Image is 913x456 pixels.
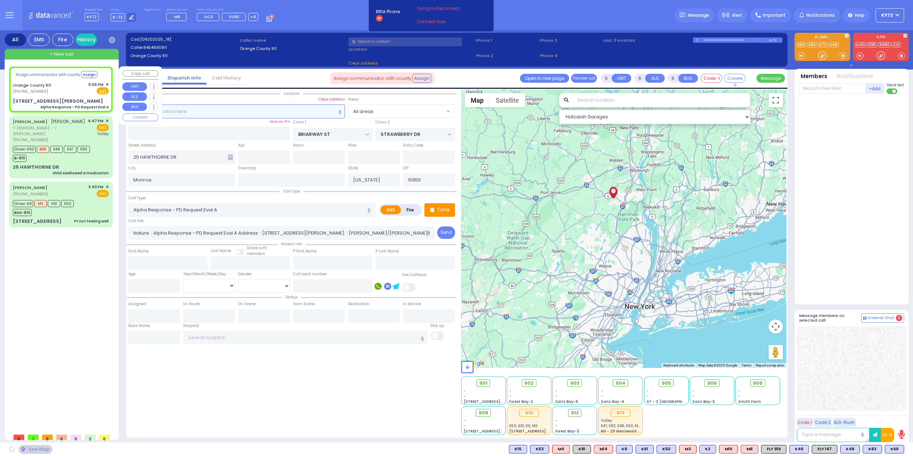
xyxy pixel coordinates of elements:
[122,92,147,101] button: ALS
[293,119,306,125] label: Cross 1
[229,14,239,20] span: FD90
[437,206,450,214] p: Tone
[818,42,828,47] a: K72
[348,104,455,118] span: All areas
[282,294,301,300] span: Status
[699,445,716,454] div: K2
[896,315,902,321] span: 3
[892,42,901,47] a: Util
[238,271,252,277] label: Gender
[143,45,167,50] span: 8454690911
[707,380,717,387] span: 906
[16,72,80,77] span: Assign communicator with county
[128,249,149,254] label: First Name
[381,205,401,214] label: EMS
[719,445,738,454] div: M16
[509,388,511,394] span: -
[479,380,488,387] span: 901
[555,418,557,423] span: -
[738,399,761,404] span: Smith Farm
[277,241,306,247] span: Patient info
[571,409,579,416] span: 912
[881,12,893,19] span: KY72
[679,445,697,454] div: ALS
[795,35,850,40] label: KJ EMS...
[348,97,359,102] label: Areas
[636,445,654,454] div: BLS
[85,435,96,440] span: 2
[657,445,676,454] div: K50
[85,8,102,12] label: Dispatcher
[616,445,633,454] div: BLS
[131,36,237,42] label: Cad:
[863,317,867,320] img: comment-alt.png
[509,429,577,434] span: [STREET_ADDRESS][PERSON_NAME]
[463,359,486,368] a: Open this area in Google Maps (opens a new window)
[197,8,258,12] label: Fire units on call
[657,445,676,454] div: BLS
[247,251,265,256] span: members
[678,74,698,83] button: BUS
[840,445,860,454] div: BLS
[807,42,817,47] a: K83
[97,131,109,137] span: Valley
[240,46,346,52] label: Orange County 911
[238,165,256,171] label: Township
[28,11,76,20] img: Logo
[552,445,570,454] div: ALS
[13,218,62,225] div: [STREET_ADDRESS]
[799,83,866,94] input: Search member
[166,8,189,12] label: Medic on call
[28,34,50,46] div: EMS
[573,93,751,107] input: Search location
[509,445,527,454] div: K15
[348,105,445,118] span: All areas
[756,74,785,83] button: Message
[64,146,76,153] span: K47
[5,34,26,46] div: All
[464,423,466,429] span: -
[122,103,147,111] button: BUS
[77,146,90,153] span: K83
[437,226,455,239] button: Send
[111,8,136,12] label: Lines
[52,170,109,176] div: child swallowed a medication
[14,435,24,440] span: 0
[833,418,856,427] button: ALS-Rush
[769,319,783,334] button: Map camera controls
[741,445,758,454] div: ALS KJ
[570,380,580,387] span: 903
[878,42,891,47] a: 5980
[293,271,327,277] label: Call back number
[861,313,904,323] button: Internal Chat 3
[376,9,400,15] span: BRIA Phone
[479,409,488,416] span: 909
[692,388,694,394] span: -
[13,119,47,124] a: [PERSON_NAME]
[863,445,882,454] div: K83
[348,60,378,66] span: Clear address
[509,423,537,429] span: K50, K91, K9, M3
[552,445,570,454] div: M4
[28,435,39,440] span: 1
[662,380,671,387] span: 905
[88,184,103,190] span: 3:40 PM
[573,445,591,454] div: K91
[376,249,399,254] label: P Last Name
[97,124,109,131] span: EMS
[701,74,722,83] button: Code-1
[413,74,432,82] button: Assign
[476,53,537,59] span: Phone 2
[555,423,557,429] span: -
[61,200,74,207] span: K50
[403,165,408,171] label: ZIP
[97,190,109,197] span: EMS
[616,445,633,454] div: K9
[348,301,369,307] label: Destination
[814,418,832,427] button: Code 2
[247,245,267,251] small: Share with
[881,428,894,442] button: 10-4
[50,146,63,153] span: K48
[645,74,665,83] button: ALS
[692,394,694,399] span: -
